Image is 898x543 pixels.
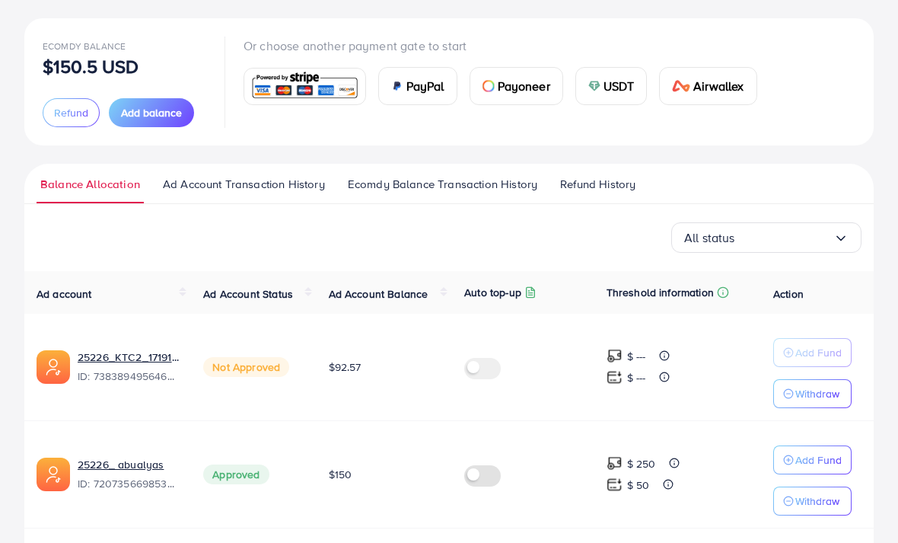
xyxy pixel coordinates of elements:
img: top-up amount [607,455,623,471]
a: cardPayoneer [470,67,563,105]
p: $150.5 USD [43,57,139,75]
p: Withdraw [795,385,839,403]
span: ID: 7383894956466995201 [78,369,179,384]
span: Ad Account Balance [329,286,428,302]
img: ic-ads-acc.e4c84228.svg [37,350,70,384]
img: card [391,80,403,92]
button: Refund [43,98,100,127]
a: card [244,68,366,105]
img: top-up amount [607,369,623,385]
input: Search for option [735,226,833,250]
button: Withdraw [773,379,852,408]
img: card [588,80,600,92]
div: <span class='underline'>25226_ abualyas</span></br>7207356698539851778 [78,457,179,492]
span: Ad Account Status [203,286,293,302]
img: card [482,80,495,92]
span: Not Approved [203,357,289,377]
img: card [249,70,361,103]
img: top-up amount [607,477,623,493]
a: cardPayPal [378,67,457,105]
p: $ --- [627,347,646,366]
p: Add Fund [795,343,842,362]
span: ID: 7207356698539851778 [78,476,179,491]
p: $ --- [627,369,646,387]
span: $92.57 [329,359,361,375]
span: Balance Allocation [40,176,140,193]
span: Add balance [121,105,182,120]
button: Withdraw [773,487,852,516]
button: Add Fund [773,338,852,367]
div: <span class='underline'>25226_KTC2_1719197027716</span></br>7383894956466995201 [78,350,179,385]
img: card [672,80,690,92]
span: Refund [54,105,88,120]
p: Or choose another payment gate to start [244,37,769,55]
span: Ad Account Transaction History [163,176,325,193]
img: ic-ads-acc.e4c84228.svg [37,458,70,491]
a: cardAirwallex [659,67,756,105]
span: Ecomdy Balance Transaction History [348,176,537,193]
span: USDT [603,77,635,95]
button: Add balance [109,98,194,127]
p: Auto top-up [464,283,521,302]
a: 25226_KTC2_1719197027716 [78,350,179,365]
span: Action [773,286,804,302]
button: Add Fund [773,446,852,474]
span: Ad account [37,286,92,302]
span: Refund History [560,176,635,193]
p: $ 50 [627,476,650,494]
img: top-up amount [607,348,623,364]
span: Ecomdy Balance [43,40,126,53]
span: All status [684,226,735,250]
span: $150 [329,467,352,482]
p: Threshold information [607,283,714,302]
p: Withdraw [795,492,839,510]
a: 25226_ abualyas [78,457,179,472]
span: Payoneer [498,77,550,95]
span: Airwallex [693,77,744,95]
div: Search for option [671,222,861,253]
span: Approved [203,465,269,484]
span: PayPal [406,77,444,95]
a: cardUSDT [575,67,648,105]
p: $ 250 [627,455,656,473]
p: Add Fund [795,451,842,469]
